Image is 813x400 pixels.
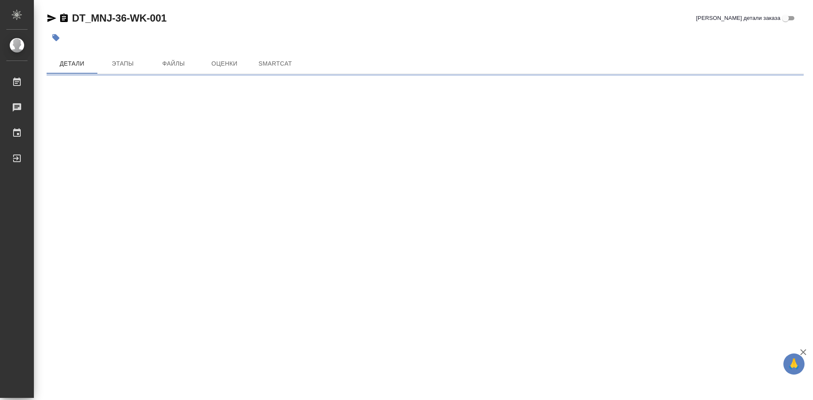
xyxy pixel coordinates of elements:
[72,12,167,24] a: DT_MNJ-36-WK-001
[59,13,69,23] button: Скопировать ссылку
[696,14,780,22] span: [PERSON_NAME] детали заказа
[47,13,57,23] button: Скопировать ссылку для ЯМессенджера
[47,28,65,47] button: Добавить тэг
[783,353,805,375] button: 🙏
[102,58,143,69] span: Этапы
[153,58,194,69] span: Файлы
[787,355,801,373] span: 🙏
[204,58,245,69] span: Оценки
[52,58,92,69] span: Детали
[255,58,296,69] span: SmartCat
